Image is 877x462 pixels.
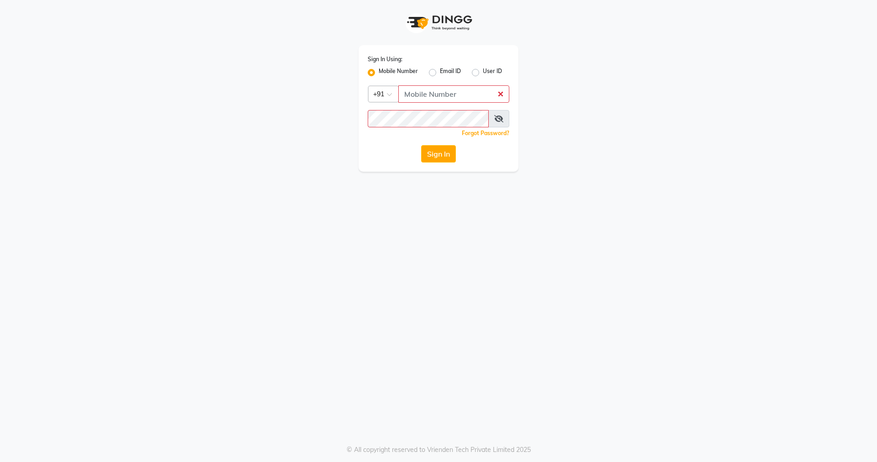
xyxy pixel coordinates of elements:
label: Sign In Using: [368,55,402,63]
button: Sign In [421,145,456,163]
label: User ID [483,67,502,78]
input: Username [368,110,489,127]
img: logo1.svg [402,9,475,36]
a: Forgot Password? [462,130,509,136]
label: Email ID [440,67,461,78]
label: Mobile Number [379,67,418,78]
input: Username [398,85,509,103]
